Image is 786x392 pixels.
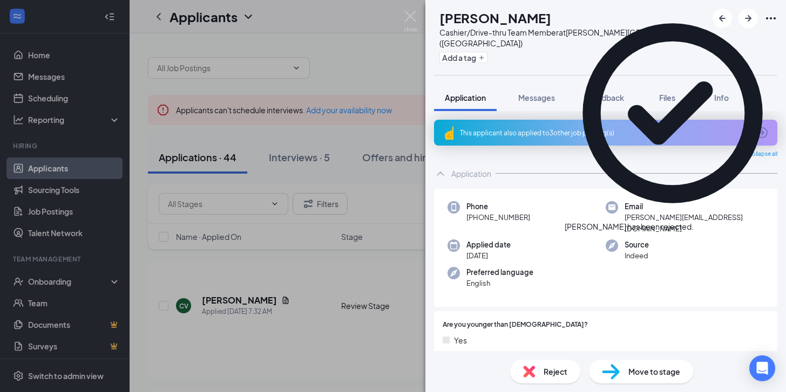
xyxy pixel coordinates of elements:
[445,93,486,102] span: Application
[625,239,649,250] span: Source
[466,201,530,212] span: Phone
[466,250,511,261] span: [DATE]
[565,221,694,232] div: [PERSON_NAME] has been rejected.
[443,320,588,330] span: Are you younger than [DEMOGRAPHIC_DATA]?
[454,334,467,346] span: Yes
[454,350,464,362] span: No
[466,239,511,250] span: Applied date
[460,128,749,137] div: This applicant also applied to 3 other job posting(s)
[466,278,533,288] span: English
[544,366,567,377] span: Reject
[749,355,775,381] div: Open Intercom Messenger
[439,27,707,49] div: Cashier/Drive-thru Team Member at [PERSON_NAME][GEOGRAPHIC_DATA] ([GEOGRAPHIC_DATA])
[565,5,781,221] svg: CheckmarkCircle
[628,366,680,377] span: Move to stage
[451,168,491,179] div: Application
[466,212,530,223] span: [PHONE_NUMBER]
[478,54,485,61] svg: Plus
[434,167,447,180] svg: ChevronUp
[518,93,555,102] span: Messages
[625,250,649,261] span: Indeed
[466,267,533,278] span: Preferred language
[439,9,551,27] h1: [PERSON_NAME]
[439,52,487,63] button: PlusAdd a tag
